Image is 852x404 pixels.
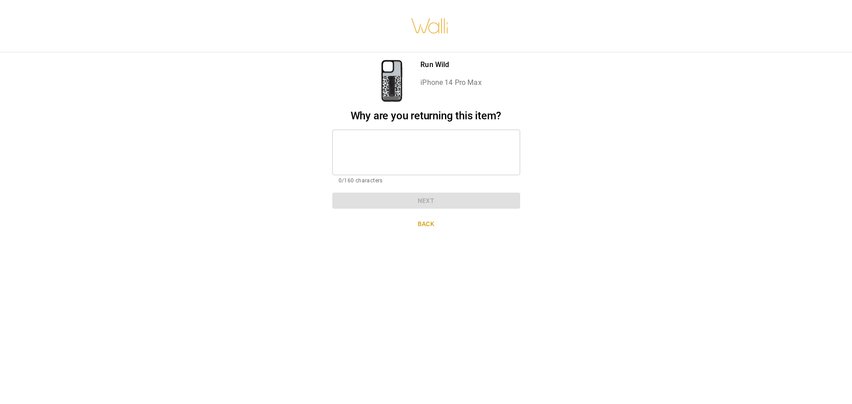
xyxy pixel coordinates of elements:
[332,216,520,232] button: Back
[420,77,482,88] p: iPhone 14 Pro Max
[339,177,514,185] p: 0/160 characters
[332,109,520,122] h2: Why are you returning this item?
[420,59,482,70] p: Run Wild
[411,7,449,45] img: walli-inc.myshopify.com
